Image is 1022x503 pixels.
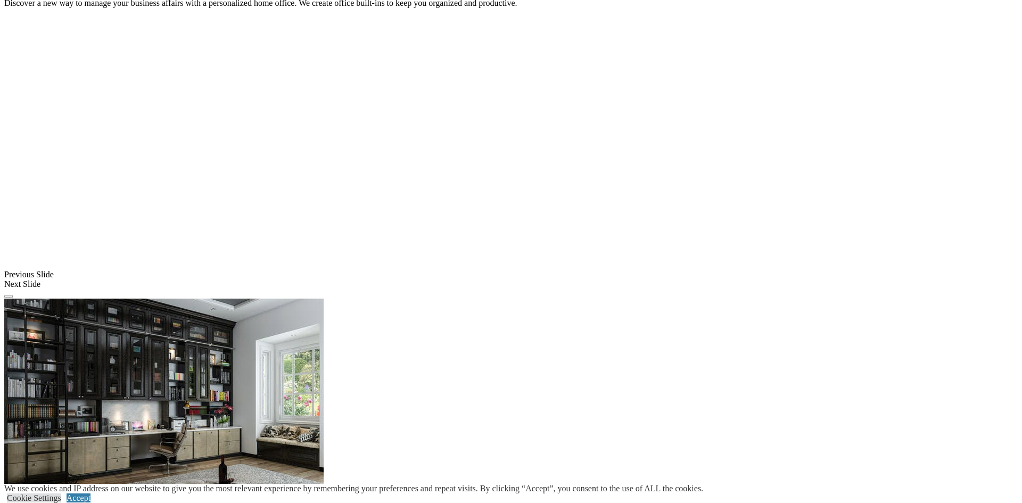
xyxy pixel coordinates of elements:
div: Next Slide [4,279,1018,289]
button: Click here to pause slide show [4,295,13,298]
div: We use cookies and IP address on our website to give you the most relevant experience by remember... [4,484,703,493]
a: Accept [67,493,90,502]
a: Cookie Settings [7,493,61,502]
div: Previous Slide [4,270,1018,279]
